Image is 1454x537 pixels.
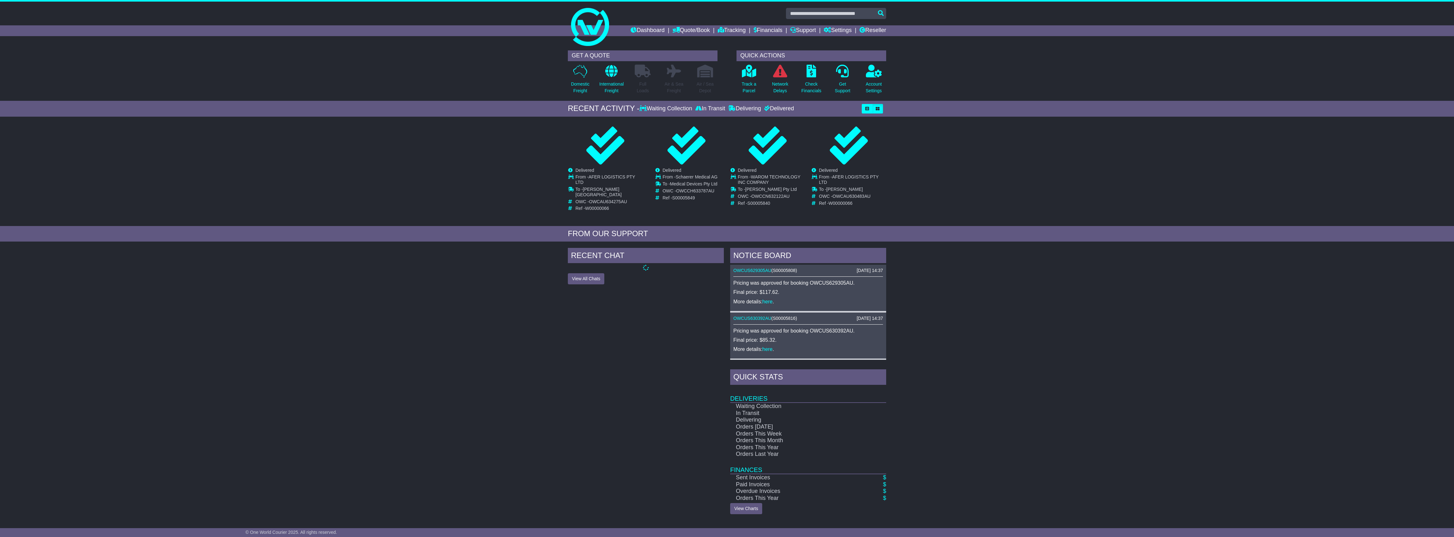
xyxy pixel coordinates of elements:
[733,289,883,295] p: Final price: $117.62.
[730,403,864,410] td: Waiting Collection
[733,316,883,321] div: ( )
[568,229,886,238] div: FROM OUR SUPPORT
[733,299,883,305] p: More details: .
[571,81,589,94] p: Domestic Freight
[860,25,886,36] a: Reseller
[599,64,624,98] a: InternationalFreight
[568,104,639,113] div: RECENT ACTIVITY -
[730,417,864,424] td: Delivering
[834,64,851,98] a: GetSupport
[575,206,642,211] td: Ref -
[730,451,864,458] td: Orders Last Year
[663,168,681,173] span: Delivered
[772,64,789,98] a: NetworkDelays
[694,105,727,112] div: In Transit
[631,25,665,36] a: Dashboard
[833,194,871,199] span: OWCAU630483AU
[730,424,864,430] td: Orders [DATE]
[575,168,594,173] span: Delivered
[730,481,864,488] td: Paid Invoices
[575,199,642,206] td: OWC -
[824,25,852,36] a: Settings
[730,386,886,403] td: Deliveries
[718,25,746,36] a: Tracking
[663,174,718,181] td: From -
[733,316,771,321] a: OWCUS630392AU
[773,268,796,273] span: S00005808
[819,194,886,201] td: OWC -
[819,187,886,194] td: To -
[730,430,864,437] td: Orders This Week
[883,474,886,481] a: $
[730,437,864,444] td: Orders This Month
[819,174,879,185] span: AFER LOGISTICS PTY LTD
[819,201,886,206] td: Ref -
[883,495,886,501] a: $
[663,181,718,188] td: To -
[575,187,642,199] td: To -
[635,81,651,94] p: Full Loads
[738,194,805,201] td: OWC -
[763,299,773,304] a: here
[738,187,805,194] td: To -
[599,81,624,94] p: International Freight
[828,201,853,206] span: W00000066
[738,201,805,206] td: Ref -
[676,174,717,179] span: Schaerer Medical AG
[568,273,604,284] button: View All Chats
[733,328,883,334] p: Pricing was approved for booking OWCUS630392AU.
[733,268,883,273] div: ( )
[730,503,762,514] a: View Charts
[568,248,724,265] div: RECENT CHAT
[697,81,714,94] p: Air / Sea Depot
[672,25,710,36] a: Quote/Book
[883,488,886,494] a: $
[663,188,718,195] td: OWC -
[763,346,773,352] a: here
[802,81,821,94] p: Check Financials
[772,81,788,94] p: Network Delays
[819,168,838,173] span: Delivered
[730,369,886,386] div: Quick Stats
[733,337,883,343] p: Final price: $85.32.
[883,481,886,488] a: $
[730,410,864,417] td: In Transit
[733,268,771,273] a: OWCUS629305AU
[670,181,717,186] span: Medical Devices Pty Ltd
[857,268,883,273] div: [DATE] 14:37
[639,105,694,112] div: Waiting Collection
[826,187,863,192] span: [PERSON_NAME]
[676,188,715,193] span: OWCCH633787AU
[665,81,683,94] p: Air & Sea Freight
[575,187,622,197] span: [PERSON_NAME][GEOGRAPHIC_DATA]
[835,81,850,94] p: Get Support
[730,444,864,451] td: Orders This Year
[751,194,790,199] span: OWCCN632122AU
[730,474,864,481] td: Sent Invoices
[568,50,717,61] div: GET A QUOTE
[730,495,864,502] td: Orders This Year
[738,174,805,187] td: From -
[575,174,642,187] td: From -
[737,50,886,61] div: QUICK ACTIONS
[672,195,695,200] span: S00005849
[730,458,886,474] td: Finances
[727,105,763,112] div: Delivering
[866,81,882,94] p: Account Settings
[741,64,756,98] a: Track aParcel
[763,105,794,112] div: Delivered
[866,64,882,98] a: AccountSettings
[585,206,609,211] span: W00000066
[801,64,822,98] a: CheckFinancials
[790,25,816,36] a: Support
[733,346,883,352] p: More details: .
[857,316,883,321] div: [DATE] 14:37
[245,530,337,535] span: © One World Courier 2025. All rights reserved.
[663,195,718,201] td: Ref -
[819,174,886,187] td: From -
[747,201,770,206] span: S00005840
[733,280,883,286] p: Pricing was approved for booking OWCUS629305AU.
[730,488,864,495] td: Overdue Invoices
[738,168,756,173] span: Delivered
[575,174,635,185] span: AFER LOGISTICS PTY LTD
